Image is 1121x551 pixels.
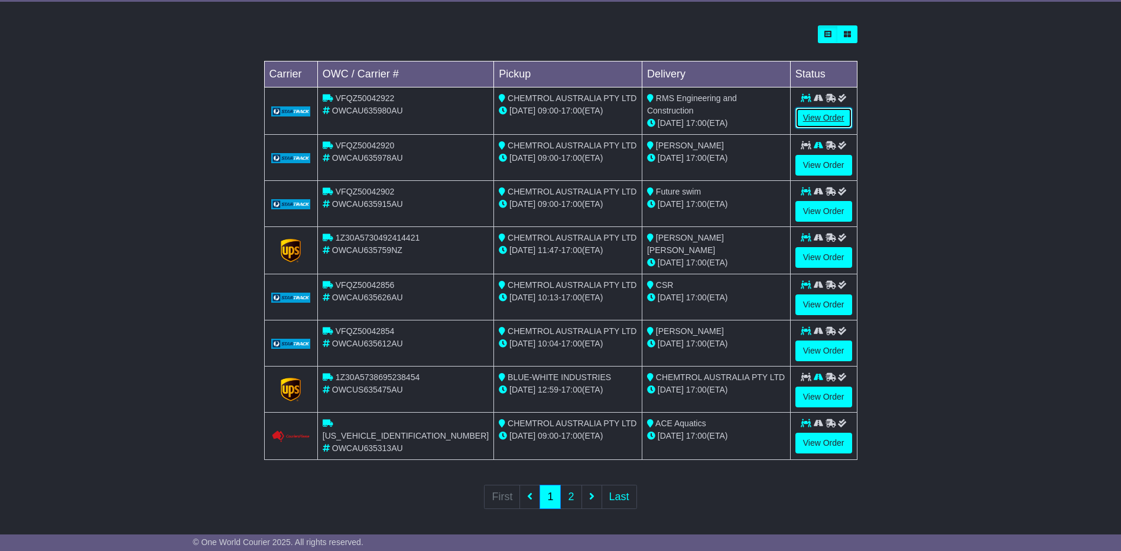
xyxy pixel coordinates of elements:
td: Status [790,61,857,87]
img: GetCarrierServiceLogo [281,378,301,401]
a: View Order [795,108,852,128]
span: 17:00 [561,199,582,209]
span: 17:00 [561,339,582,348]
span: OWCAU635759NZ [332,245,402,255]
span: 09:00 [538,153,558,163]
span: OWCAU635626AU [332,293,403,302]
span: [DATE] [658,199,684,209]
img: Couriers_Please.png [271,430,310,443]
div: (ETA) [647,198,785,210]
span: 17:00 [686,293,707,302]
span: [PERSON_NAME] [656,326,724,336]
td: Delivery [642,61,790,87]
span: 10:13 [538,293,558,302]
span: VFQZ50042856 [336,280,395,290]
span: 17:00 [561,293,582,302]
span: [DATE] [658,118,684,128]
span: 17:00 [686,199,707,209]
span: 1Z30A5730492414421 [336,233,420,242]
td: Carrier [264,61,317,87]
span: BLUE-WHITE INDUSTRIES [508,372,611,382]
span: [DATE] [509,106,535,115]
span: VFQZ50042854 [336,326,395,336]
span: OWCAU635978AU [332,153,403,163]
span: [DATE] [509,339,535,348]
span: [US_VEHICLE_IDENTIFICATION_NUMBER] [323,431,489,440]
td: Pickup [494,61,642,87]
span: [DATE] [509,431,535,440]
img: GetCarrierServiceLogo [271,293,310,303]
span: OWCUS635475AU [332,385,403,394]
div: - (ETA) [499,198,637,210]
span: 17:00 [561,106,582,115]
span: CHEMTROL AUSTRALIA PTY LTD [508,93,636,103]
span: [DATE] [509,199,535,209]
span: [PERSON_NAME] [656,141,724,150]
a: View Order [795,341,852,361]
td: OWC / Carrier # [317,61,493,87]
span: [DATE] [509,385,535,394]
span: [DATE] [658,431,684,440]
img: GetCarrierServiceLogo [281,239,301,262]
span: [DATE] [658,258,684,267]
span: 17:00 [561,385,582,394]
span: [DATE] [509,293,535,302]
span: 17:00 [561,245,582,255]
span: RMS Engineering and Construction [647,93,737,115]
a: View Order [795,155,852,176]
div: - (ETA) [499,384,637,396]
span: [DATE] [658,153,684,163]
span: [PERSON_NAME] [PERSON_NAME] [647,233,724,255]
div: (ETA) [647,384,785,396]
a: Last [602,485,637,509]
img: GetCarrierServiceLogo [271,106,310,117]
div: (ETA) [647,291,785,304]
div: - (ETA) [499,338,637,350]
a: 1 [540,485,561,509]
span: 10:04 [538,339,558,348]
span: 09:00 [538,106,558,115]
a: View Order [795,387,852,407]
div: - (ETA) [499,430,637,442]
span: CHEMTROL AUSTRALIA PTY LTD [508,419,636,428]
span: CHEMTROL AUSTRALIA PTY LTD [508,280,636,290]
span: Future swim [656,187,701,196]
span: 17:00 [686,385,707,394]
span: OWCAU635980AU [332,106,403,115]
span: 17:00 [686,339,707,348]
span: 17:00 [686,118,707,128]
span: CHEMTROL AUSTRALIA PTY LTD [508,326,636,336]
div: - (ETA) [499,105,637,117]
a: View Order [795,247,852,268]
span: ACE Aquatics [655,419,706,428]
span: [DATE] [658,339,684,348]
div: (ETA) [647,430,785,442]
span: CHEMTROL AUSTRALIA PTY LTD [508,141,636,150]
span: 12:59 [538,385,558,394]
span: VFQZ50042920 [336,141,395,150]
img: GetCarrierServiceLogo [271,153,310,164]
img: GetCarrierServiceLogo [271,199,310,210]
span: 17:00 [561,153,582,163]
img: GetCarrierServiceLogo [271,339,310,349]
div: - (ETA) [499,291,637,304]
span: 09:00 [538,199,558,209]
span: © One World Courier 2025. All rights reserved. [193,537,363,547]
span: 17:00 [686,153,707,163]
a: View Order [795,433,852,453]
span: 17:00 [561,431,582,440]
span: [DATE] [658,385,684,394]
span: 17:00 [686,258,707,267]
div: - (ETA) [499,152,637,164]
div: - (ETA) [499,244,637,257]
span: OWCAU635612AU [332,339,403,348]
span: VFQZ50042902 [336,187,395,196]
span: OWCAU635313AU [332,443,403,453]
a: 2 [560,485,581,509]
div: (ETA) [647,257,785,269]
div: (ETA) [647,338,785,350]
span: 17:00 [686,431,707,440]
span: [DATE] [509,245,535,255]
a: View Order [795,294,852,315]
span: CHEMTROL AUSTRALIA PTY LTD [508,233,636,242]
